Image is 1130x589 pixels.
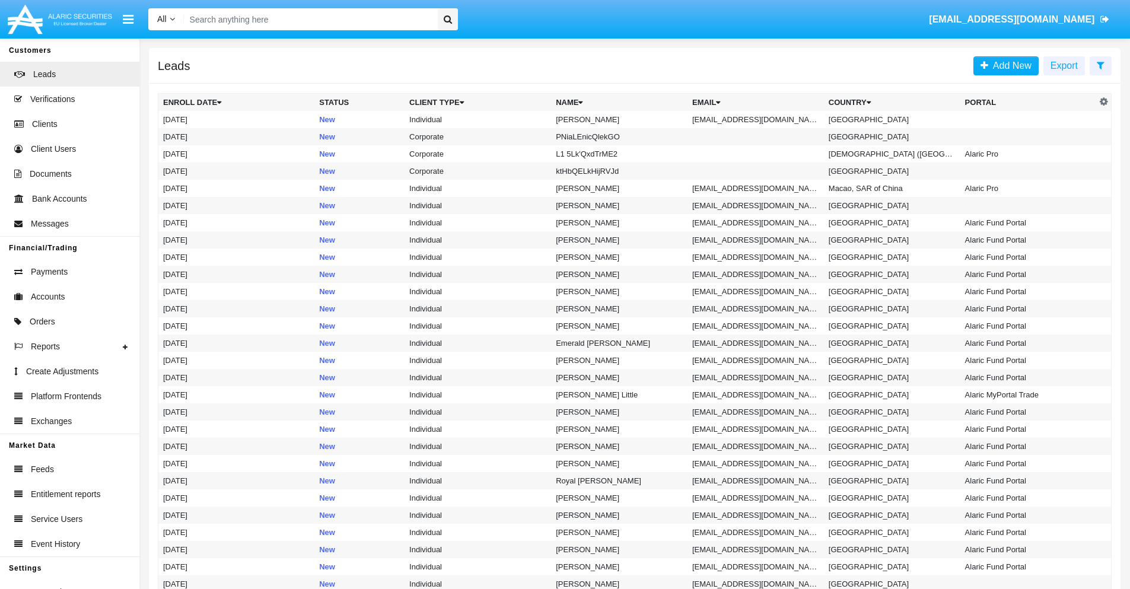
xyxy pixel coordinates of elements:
td: [EMAIL_ADDRESS][DOMAIN_NAME] [687,197,824,214]
td: [GEOGRAPHIC_DATA] [824,507,960,524]
td: [GEOGRAPHIC_DATA] [824,403,960,421]
td: [EMAIL_ADDRESS][DOMAIN_NAME] [687,283,824,300]
td: [EMAIL_ADDRESS][DOMAIN_NAME] [687,231,824,249]
td: Alaric MyPortal Trade [960,386,1097,403]
td: New [314,335,405,352]
td: [EMAIL_ADDRESS][DOMAIN_NAME] [687,266,824,283]
td: Alaric Fund Portal [960,214,1097,231]
td: [GEOGRAPHIC_DATA] [824,197,960,214]
td: New [314,163,405,180]
span: Documents [30,168,72,180]
td: [EMAIL_ADDRESS][DOMAIN_NAME] [687,249,824,266]
td: New [314,180,405,197]
td: [EMAIL_ADDRESS][DOMAIN_NAME] [687,421,824,438]
td: New [314,249,405,266]
td: [GEOGRAPHIC_DATA] [824,541,960,558]
td: Individual [405,507,551,524]
td: [EMAIL_ADDRESS][DOMAIN_NAME] [687,369,824,386]
td: [EMAIL_ADDRESS][DOMAIN_NAME] [687,386,824,403]
td: [GEOGRAPHIC_DATA] [824,231,960,249]
td: [GEOGRAPHIC_DATA] [824,438,960,455]
td: [DATE] [158,403,315,421]
input: Search [184,8,434,30]
td: Individual [405,403,551,421]
td: [PERSON_NAME] [551,455,687,472]
td: [GEOGRAPHIC_DATA] [824,214,960,231]
td: [EMAIL_ADDRESS][DOMAIN_NAME] [687,489,824,507]
td: Alaric Fund Portal [960,300,1097,317]
td: New [314,472,405,489]
td: Individual [405,352,551,369]
td: New [314,283,405,300]
td: New [314,300,405,317]
td: New [314,145,405,163]
td: [EMAIL_ADDRESS][DOMAIN_NAME] [687,300,824,317]
td: Individual [405,386,551,403]
td: [PERSON_NAME] [551,180,687,197]
span: Feeds [31,463,54,476]
span: Entitlement reports [31,488,101,501]
td: Alaric Fund Portal [960,369,1097,386]
td: New [314,507,405,524]
span: Reports [31,340,60,353]
td: [PERSON_NAME] [551,541,687,558]
td: [DATE] [158,197,315,214]
td: [DATE] [158,524,315,541]
span: Payments [31,266,68,278]
td: New [314,352,405,369]
td: [EMAIL_ADDRESS][DOMAIN_NAME] [687,352,824,369]
td: [DATE] [158,249,315,266]
td: [EMAIL_ADDRESS][DOMAIN_NAME] [687,111,824,128]
td: [PERSON_NAME] [551,266,687,283]
span: Accounts [31,291,65,303]
td: New [314,111,405,128]
td: Alaric Fund Portal [960,472,1097,489]
td: [GEOGRAPHIC_DATA] [824,300,960,317]
td: [DATE] [158,386,315,403]
td: Alaric Fund Portal [960,489,1097,507]
span: Clients [32,118,58,130]
td: [PERSON_NAME] [551,524,687,541]
td: [PERSON_NAME] [551,283,687,300]
td: Alaric Pro [960,145,1097,163]
td: Alaric Fund Portal [960,421,1097,438]
td: Individual [405,335,551,352]
td: Individual [405,283,551,300]
td: Alaric Fund Portal [960,283,1097,300]
th: Client Type [405,94,551,112]
td: [DATE] [158,438,315,455]
td: [GEOGRAPHIC_DATA] [824,249,960,266]
td: Alaric Fund Portal [960,455,1097,472]
td: [EMAIL_ADDRESS][DOMAIN_NAME] [687,507,824,524]
a: Add New [973,56,1039,75]
td: [GEOGRAPHIC_DATA] [824,283,960,300]
td: New [314,541,405,558]
th: Portal [960,94,1097,112]
td: [PERSON_NAME] [551,300,687,317]
th: Country [824,94,960,112]
td: [DATE] [158,472,315,489]
td: [DATE] [158,163,315,180]
a: All [148,13,184,26]
td: [EMAIL_ADDRESS][DOMAIN_NAME] [687,403,824,421]
td: New [314,317,405,335]
td: New [314,214,405,231]
td: Individual [405,421,551,438]
td: Individual [405,558,551,575]
td: Individual [405,524,551,541]
td: New [314,197,405,214]
span: Exchanges [31,415,72,428]
td: [EMAIL_ADDRESS][DOMAIN_NAME] [687,317,824,335]
td: [EMAIL_ADDRESS][DOMAIN_NAME] [687,455,824,472]
span: Verifications [30,93,75,106]
td: PNiaLEnicQlekGO [551,128,687,145]
td: Royal [PERSON_NAME] [551,472,687,489]
td: [DATE] [158,300,315,317]
td: [DATE] [158,352,315,369]
td: Alaric Fund Portal [960,266,1097,283]
td: [DATE] [158,128,315,145]
td: Corporate [405,128,551,145]
td: New [314,386,405,403]
span: Add New [988,61,1032,71]
td: Individual [405,455,551,472]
